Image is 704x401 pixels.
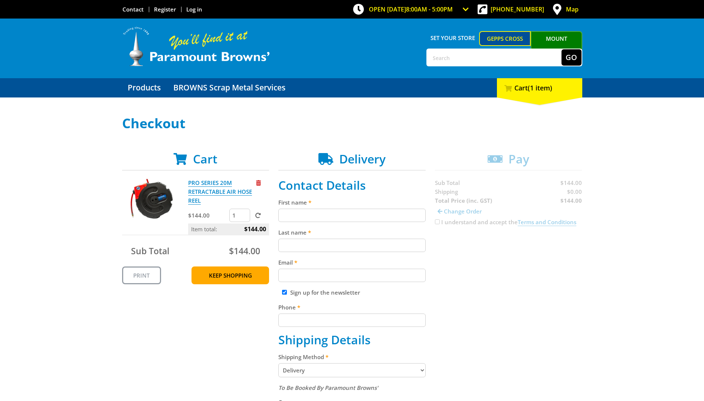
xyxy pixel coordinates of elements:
[193,151,217,167] span: Cart
[528,83,552,92] span: (1 item)
[188,223,269,235] p: Item total:
[154,6,176,13] a: Go to the registration page
[427,49,561,66] input: Search
[122,116,582,131] h1: Checkout
[278,269,426,282] input: Please enter your email address.
[278,363,426,377] select: Please select a shipping method.
[278,352,426,361] label: Shipping Method
[278,314,426,327] input: Please enter your telephone number.
[290,289,360,296] label: Sign up for the newsletter
[129,178,174,223] img: PRO SERIES 20M RETRACTABLE AIR HOSE REEL
[278,384,378,391] em: To Be Booked By Paramount Browns'
[168,78,291,97] a: Go to the BROWNS Scrap Metal Services page
[229,245,260,257] span: $144.00
[278,228,426,237] label: Last name
[278,303,426,312] label: Phone
[369,5,453,13] span: OPEN [DATE]
[278,258,426,267] label: Email
[131,245,169,257] span: Sub Total
[186,6,202,13] a: Log in
[122,266,161,284] a: Print
[256,179,261,186] a: Remove from cart
[122,78,166,97] a: Go to the Products page
[561,49,582,66] button: Go
[278,209,426,222] input: Please enter your first name.
[122,26,271,67] img: Paramount Browns'
[339,151,386,167] span: Delivery
[188,211,228,220] p: $144.00
[278,333,426,347] h2: Shipping Details
[278,198,426,207] label: First name
[191,266,269,284] a: Keep Shopping
[278,178,426,192] h2: Contact Details
[406,5,453,13] span: 8:00am - 5:00pm
[497,78,582,97] div: Cart
[122,6,144,13] a: Go to the Contact page
[278,239,426,252] input: Please enter your last name.
[244,223,266,235] span: $144.00
[531,31,582,59] a: Mount [PERSON_NAME]
[479,31,531,46] a: Gepps Cross
[188,179,252,205] a: PRO SERIES 20M RETRACTABLE AIR HOSE REEL
[426,31,479,44] span: Set your store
